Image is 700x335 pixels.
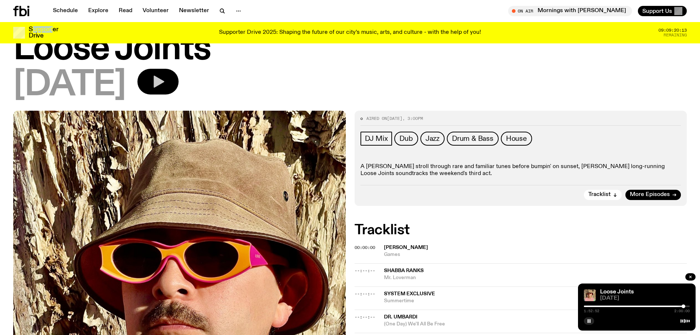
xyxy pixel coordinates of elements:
button: Support Us [638,6,687,16]
span: [DATE] [600,296,690,301]
a: More Episodes [625,190,681,200]
span: 1:52:52 [584,309,599,313]
span: , 3:00pm [402,115,423,121]
h1: Loose Joints [13,33,687,66]
a: Read [114,6,137,16]
h2: Tracklist [355,224,687,237]
span: Drum & Bass [452,135,493,143]
a: Dub [394,132,418,146]
span: System Exclusive [384,291,435,296]
span: Jazz [426,135,439,143]
span: Mr. Loverman [384,274,687,281]
span: More Episodes [630,192,670,197]
span: Support Us [642,8,672,14]
a: Explore [84,6,113,16]
p: Supporter Drive 2025: Shaping the future of our city’s music, arts, and culture - with the help o... [219,29,481,36]
span: Dub [399,135,413,143]
h3: Supporter Drive [29,26,58,39]
a: Jazz [420,132,445,146]
button: 00:00:00 [355,246,375,250]
p: A [PERSON_NAME] stroll through rare and familiar tunes before bumpin' on sunset, [PERSON_NAME] lo... [360,163,681,177]
span: House [506,135,527,143]
a: Loose Joints [600,289,634,295]
span: [DATE] [13,69,126,102]
a: Drum & Bass [447,132,499,146]
span: Games [384,251,687,258]
span: 2:00:00 [674,309,690,313]
span: Summertime [384,297,687,304]
span: Shabba Ranks [384,268,424,273]
span: --:--:-- [355,291,375,297]
span: [DATE] [387,115,402,121]
span: DJ Mix [365,135,388,143]
a: Volunteer [138,6,173,16]
span: (One Day) We'll All Be Free [384,321,687,328]
span: Remaining [664,33,687,37]
a: Schedule [49,6,82,16]
a: Newsletter [175,6,213,16]
span: Dr. Umbardi [384,314,417,320]
a: DJ Mix [360,132,392,146]
span: Aired on [366,115,387,121]
span: [PERSON_NAME] [384,245,428,250]
img: Tyson stands in front of a paperbark tree wearing orange sunglasses, a suede bucket hat and a pin... [584,289,596,301]
a: House [501,132,532,146]
span: Tracklist [588,192,611,197]
button: On AirMornings with [PERSON_NAME] [508,6,632,16]
span: 09:09:20:13 [658,28,687,32]
span: --:--:-- [355,268,375,274]
span: --:--:-- [355,314,375,320]
span: 00:00:00 [355,245,375,250]
button: Tracklist [584,190,622,200]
